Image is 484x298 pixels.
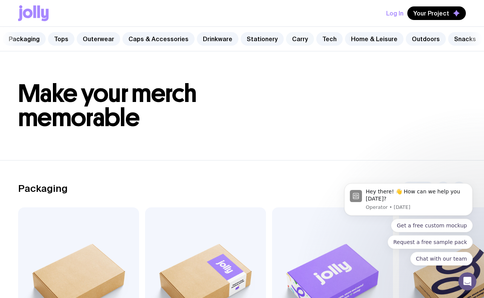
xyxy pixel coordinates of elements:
[316,32,343,46] a: Tech
[3,32,46,46] a: Packaging
[77,32,120,46] a: Outerwear
[458,272,476,290] iframe: Intercom live chat
[386,6,404,20] button: Log In
[406,32,446,46] a: Outdoors
[345,32,404,46] a: Home & Leisure
[448,32,482,46] a: Snacks
[286,32,314,46] a: Carry
[413,9,449,17] span: Your Project
[241,32,284,46] a: Stationery
[48,32,74,46] a: Tops
[18,183,68,194] h2: Packaging
[197,32,238,46] a: Drinkware
[407,6,466,20] button: Your Project
[122,32,195,46] a: Caps & Accessories
[333,125,484,278] iframe: Intercom notifications message
[18,79,197,133] span: Make your merch memorable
